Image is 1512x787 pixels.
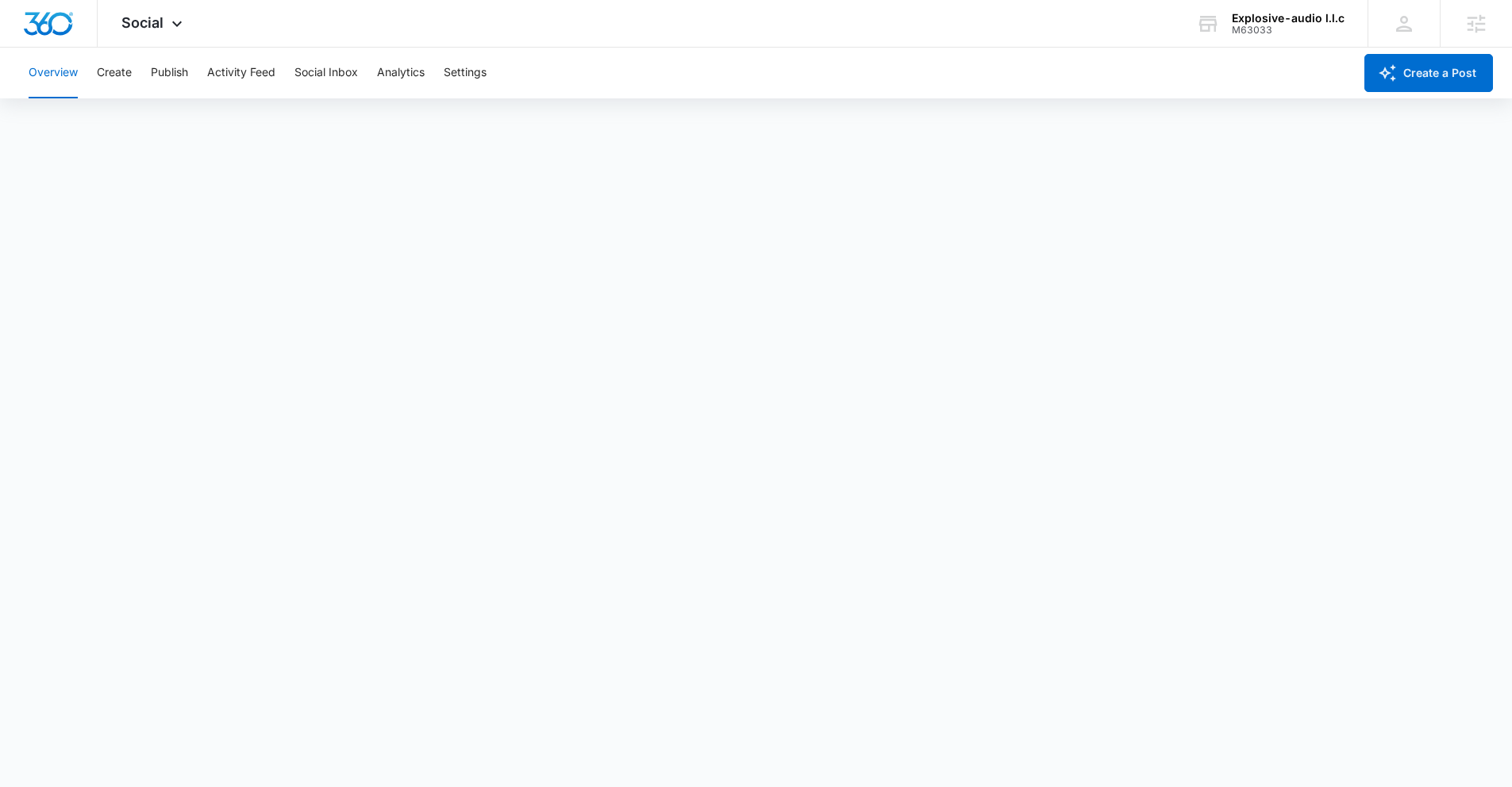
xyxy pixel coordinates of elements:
[151,48,188,98] button: Publish
[444,48,487,98] button: Settings
[97,48,132,98] button: Create
[377,48,425,98] button: Analytics
[294,48,358,98] button: Social Inbox
[1232,12,1345,25] div: account name
[29,48,78,98] button: Overview
[207,48,275,98] button: Activity Feed
[121,14,164,31] span: Social
[1232,25,1345,36] div: account id
[1364,54,1493,92] button: Create a Post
